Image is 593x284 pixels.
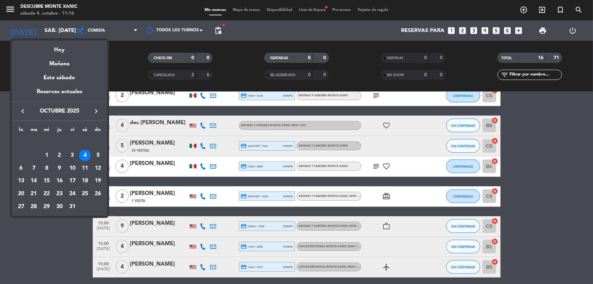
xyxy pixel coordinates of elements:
div: 19 [92,175,104,187]
td: 20 de octubre de 2025 [15,187,28,200]
div: 8 [41,163,52,174]
div: 11 [79,163,91,174]
div: 20 [15,188,27,200]
div: Este sábado [12,68,107,87]
div: 31 [67,201,78,213]
div: 2 [54,150,65,161]
span: octubre 2025 [29,107,90,116]
div: 25 [79,188,91,200]
div: 3 [67,150,78,161]
td: 7 de octubre de 2025 [28,162,40,175]
div: 16 [54,175,65,187]
i: keyboard_arrow_left [19,107,27,115]
td: 8 de octubre de 2025 [40,162,53,175]
th: viernes [66,126,79,136]
td: 29 de octubre de 2025 [40,200,53,213]
div: 29 [41,201,52,213]
td: 21 de octubre de 2025 [28,187,40,200]
th: martes [28,126,40,136]
td: 28 de octubre de 2025 [28,200,40,213]
td: 11 de octubre de 2025 [79,162,92,175]
button: keyboard_arrow_right [90,107,102,116]
td: OCT. [15,136,104,149]
td: 17 de octubre de 2025 [66,175,79,188]
td: 14 de octubre de 2025 [28,175,40,188]
th: domingo [91,126,104,136]
i: keyboard_arrow_right [92,107,100,115]
div: 18 [79,175,91,187]
td: 30 de octubre de 2025 [53,200,66,213]
div: 13 [15,175,27,187]
td: 1 de octubre de 2025 [40,149,53,162]
td: 2 de octubre de 2025 [53,149,66,162]
td: 19 de octubre de 2025 [91,175,104,188]
div: 7 [28,163,40,174]
button: keyboard_arrow_left [17,107,29,116]
div: Reservas actuales [12,87,107,101]
td: 25 de octubre de 2025 [79,187,92,200]
td: 22 de octubre de 2025 [40,187,53,200]
div: 5 [92,150,104,161]
td: 16 de octubre de 2025 [53,175,66,188]
td: 13 de octubre de 2025 [15,175,28,188]
div: 23 [54,188,65,200]
td: 27 de octubre de 2025 [15,200,28,213]
div: 24 [67,188,78,200]
td: 9 de octubre de 2025 [53,162,66,175]
td: 15 de octubre de 2025 [40,175,53,188]
div: 26 [92,188,104,200]
div: 12 [92,163,104,174]
td: 31 de octubre de 2025 [66,200,79,213]
th: jueves [53,126,66,136]
div: 14 [28,175,40,187]
th: miércoles [40,126,53,136]
td: 12 de octubre de 2025 [91,162,104,175]
td: 24 de octubre de 2025 [66,187,79,200]
div: 27 [15,201,27,213]
div: 4 [79,150,91,161]
th: sábado [79,126,92,136]
div: Hoy [12,40,107,54]
div: Mañana [12,54,107,68]
div: 17 [67,175,78,187]
div: 6 [15,163,27,174]
div: 28 [28,201,40,213]
th: lunes [15,126,28,136]
td: 5 de octubre de 2025 [91,149,104,162]
td: 23 de octubre de 2025 [53,187,66,200]
div: 22 [41,188,52,200]
div: 21 [28,188,40,200]
td: 3 de octubre de 2025 [66,149,79,162]
td: 18 de octubre de 2025 [79,175,92,188]
div: 30 [54,201,65,213]
div: 15 [41,175,52,187]
td: 6 de octubre de 2025 [15,162,28,175]
div: 10 [67,163,78,174]
div: 1 [41,150,52,161]
div: 9 [54,163,65,174]
td: 10 de octubre de 2025 [66,162,79,175]
td: 26 de octubre de 2025 [91,187,104,200]
td: 4 de octubre de 2025 [79,149,92,162]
